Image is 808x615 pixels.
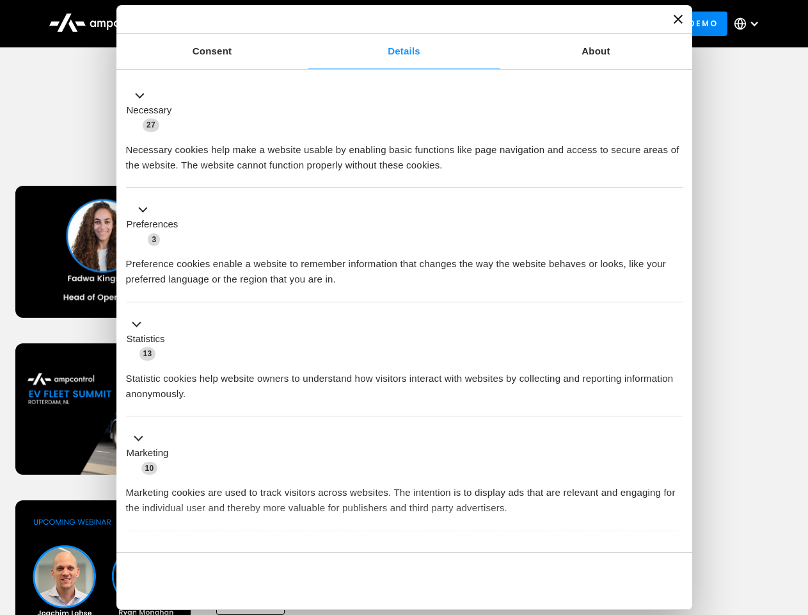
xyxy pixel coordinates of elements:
button: Statistics (13) [126,316,173,361]
a: Details [308,34,500,69]
a: Consent [116,34,308,69]
h1: Upcoming Webinars [15,129,793,160]
div: Preference cookies enable a website to remember information that changes the way the website beha... [126,247,683,287]
button: Preferences (3) [126,202,186,247]
button: Close banner [674,15,683,24]
button: Necessary (27) [126,88,180,133]
button: Okay [498,562,682,600]
span: 10 [141,462,158,475]
label: Marketing [127,446,169,461]
button: Unclassified (2) [126,545,231,561]
span: 2 [211,547,223,560]
label: Preferences [127,217,178,232]
button: Marketing (10) [126,431,177,476]
label: Necessary [127,103,172,118]
div: Necessary cookies help make a website usable by enabling basic functions like page navigation and... [126,133,683,173]
a: About [500,34,692,69]
span: 27 [143,119,159,131]
label: Statistics [127,332,165,347]
div: Marketing cookies are used to track visitors across websites. The intention is to display ads tha... [126,475,683,516]
span: 13 [139,347,156,360]
div: Statistic cookies help website owners to understand how visitors interact with websites by collec... [126,361,683,402]
span: 3 [148,233,160,246]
